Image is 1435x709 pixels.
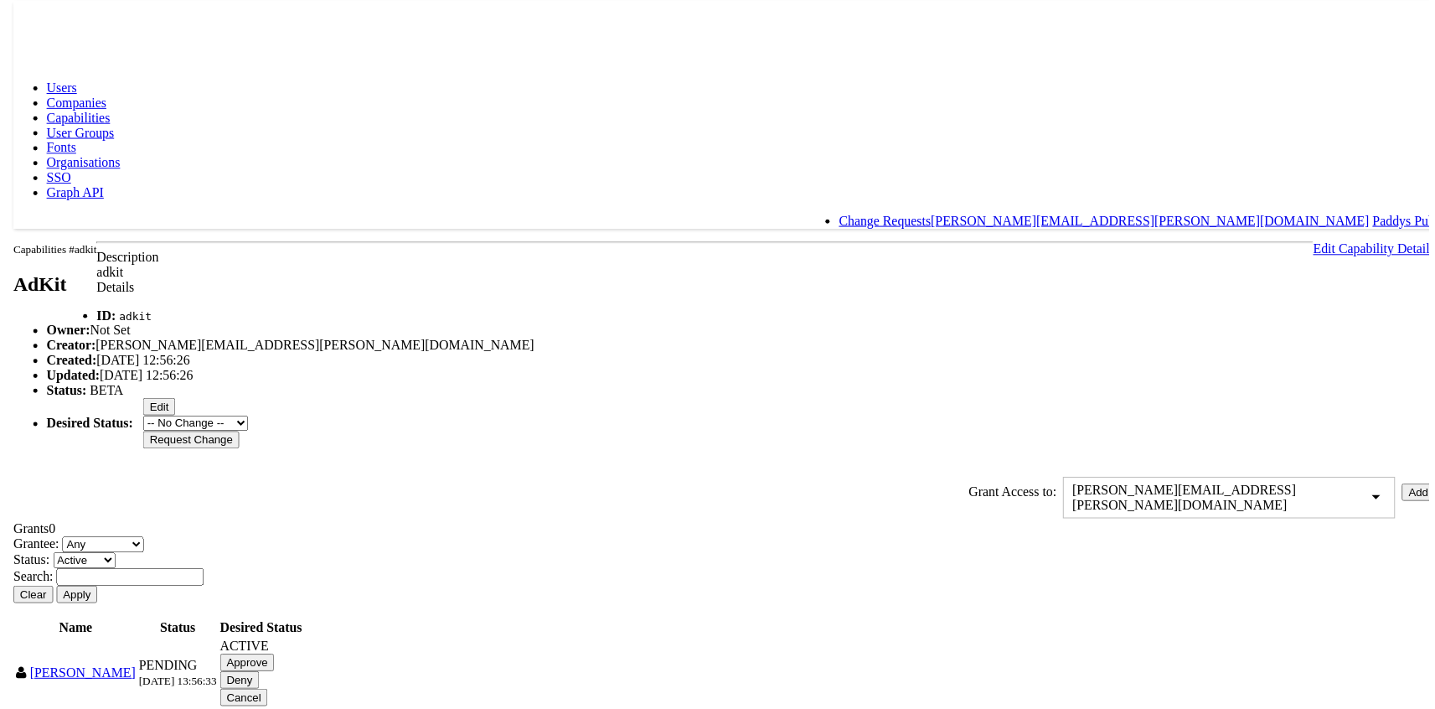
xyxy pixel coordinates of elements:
b: Status: [40,386,80,401]
a: [PERSON_NAME] [23,671,130,686]
b: Desired Status: [40,420,127,434]
a: User Groups [40,127,108,141]
span: Status: [7,557,44,572]
th: Status [132,625,213,642]
input: Approve [215,660,271,677]
a: Capabilities [40,111,104,126]
button: Clear [7,591,47,608]
th: Name [8,625,131,642]
a: SSO [40,172,65,186]
span: Grantee: [7,541,53,556]
span: [DATE] 13:56:33 [133,681,212,693]
input: Deny [215,677,255,695]
span: 0 [43,526,49,541]
button: Apply [50,591,91,608]
div: [PERSON_NAME][EMAIL_ADDRESS][PERSON_NAME][DOMAIN_NAME] [1075,487,1391,517]
a: [PERSON_NAME][EMAIL_ADDRESS][PERSON_NAME][DOMAIN_NAME] [932,215,1375,230]
b: Created: [40,356,90,370]
span: User [9,672,20,686]
a: Companies [40,96,101,111]
b: Creator: [40,341,90,355]
a: Users [40,81,70,96]
b: Owner: [40,326,84,340]
code: adkit [113,313,146,325]
small: Capabilities #adkit [7,246,90,258]
label: Grant Access to: [971,489,1060,504]
a: Graph API [40,187,98,201]
span: ACTIVE [215,644,265,659]
input: Request Change [137,435,235,453]
th: Desired Status [214,625,299,642]
span: Search: [7,574,47,588]
button: Edit [137,401,170,419]
a: Organisations [40,157,115,171]
span: BETA [84,386,118,401]
b: ID: [90,311,110,325]
span: PENDING [133,664,192,678]
a: Fonts [40,142,70,156]
h2: AdKit [7,276,90,298]
b: Updated: [40,371,94,386]
a: Change Requests [839,215,932,230]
